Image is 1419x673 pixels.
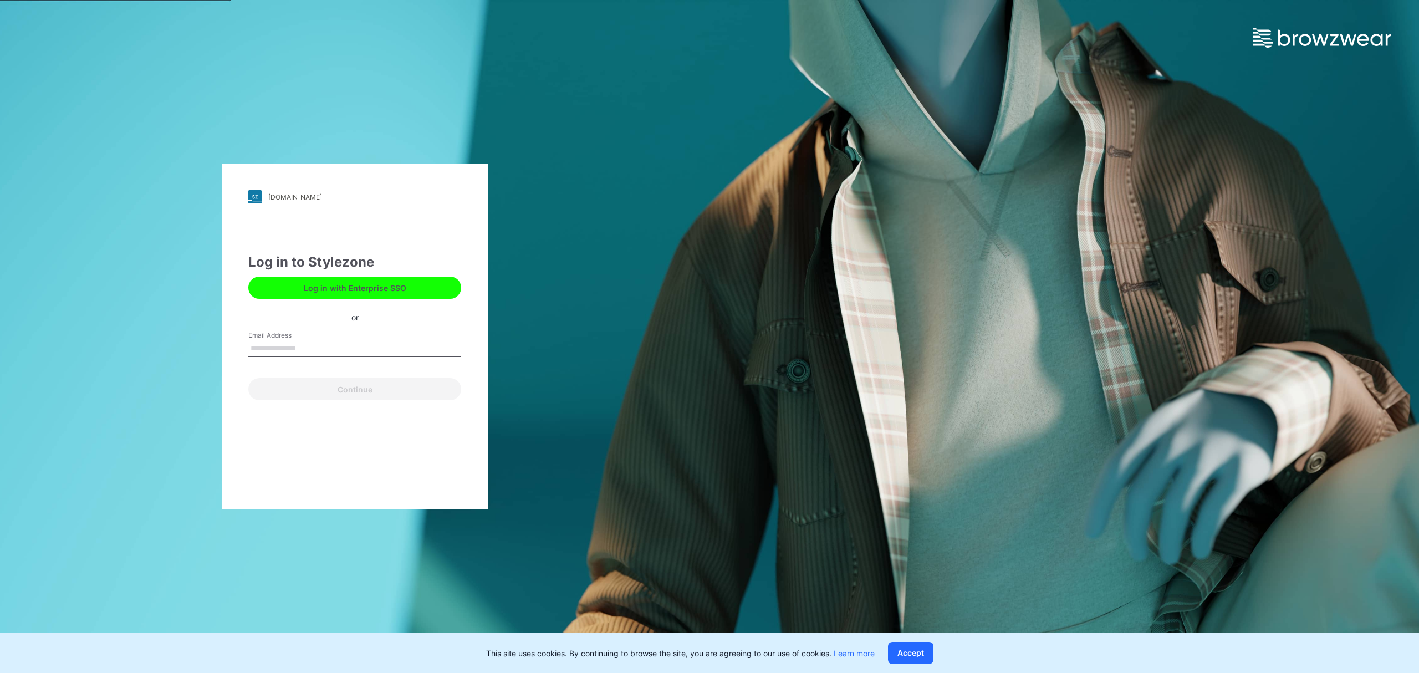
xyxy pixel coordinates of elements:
[248,277,461,299] button: Log in with Enterprise SSO
[248,330,326,340] label: Email Address
[1253,28,1391,48] img: browzwear-logo.e42bd6dac1945053ebaf764b6aa21510.svg
[343,311,367,323] div: or
[248,190,461,203] a: [DOMAIN_NAME]
[486,647,875,659] p: This site uses cookies. By continuing to browse the site, you are agreeing to our use of cookies.
[888,642,933,664] button: Accept
[248,190,262,203] img: stylezone-logo.562084cfcfab977791bfbf7441f1a819.svg
[834,649,875,658] a: Learn more
[248,252,461,272] div: Log in to Stylezone
[268,193,322,201] div: [DOMAIN_NAME]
